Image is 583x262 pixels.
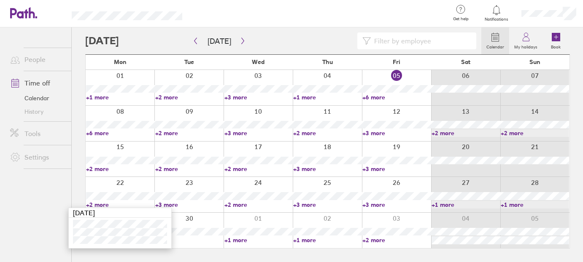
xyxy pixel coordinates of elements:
[293,236,362,244] a: +1 more
[447,16,475,21] span: Get help
[481,42,509,50] label: Calendar
[509,27,543,54] a: My holidays
[362,165,431,173] a: +3 more
[501,201,569,209] a: +1 more
[483,4,510,22] a: Notifications
[252,59,265,65] span: Wed
[155,201,224,209] a: +3 more
[155,129,224,137] a: +2 more
[483,17,510,22] span: Notifications
[509,42,543,50] label: My holidays
[184,59,194,65] span: Tue
[293,94,362,101] a: +1 more
[69,208,171,218] div: [DATE]
[362,236,431,244] a: +2 more
[224,165,293,173] a: +2 more
[114,59,127,65] span: Mon
[224,236,293,244] a: +1 more
[371,33,471,49] input: Filter by employee
[3,51,71,68] a: People
[86,94,154,101] a: +1 more
[3,91,71,105] a: Calendar
[362,129,431,137] a: +3 more
[224,201,293,209] a: +2 more
[3,125,71,142] a: Tools
[461,59,470,65] span: Sat
[481,27,509,54] a: Calendar
[293,165,362,173] a: +3 more
[543,27,570,54] a: Book
[432,201,500,209] a: +1 more
[3,75,71,91] a: Time off
[155,94,224,101] a: +2 more
[86,201,154,209] a: +2 more
[322,59,333,65] span: Thu
[224,129,293,137] a: +3 more
[529,59,540,65] span: Sun
[501,129,569,137] a: +2 more
[393,59,400,65] span: Fri
[293,201,362,209] a: +3 more
[224,94,293,101] a: +3 more
[86,129,154,137] a: +6 more
[86,165,154,173] a: +2 more
[293,129,362,137] a: +2 more
[3,149,71,166] a: Settings
[3,105,71,118] a: History
[155,165,224,173] a: +2 more
[362,201,431,209] a: +3 more
[432,129,500,137] a: +2 more
[546,42,566,50] label: Book
[362,94,431,101] a: +6 more
[201,34,238,48] button: [DATE]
